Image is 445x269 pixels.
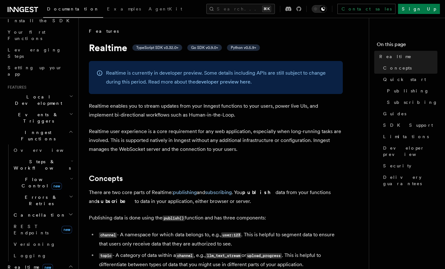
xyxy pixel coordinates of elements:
[14,148,79,153] span: Overview
[377,41,437,51] h4: On this page
[14,253,47,258] span: Logging
[97,230,343,248] li: - A namespace for which data belongs to, e.g., . This is helpful to segment data to ensure that u...
[191,45,218,50] span: Go SDK v0.9.0+
[8,18,73,23] span: Install the SDK
[381,160,437,171] a: Security
[206,253,241,259] code: llm_text_stream
[206,4,275,14] button: Search...⌘K
[99,232,117,238] code: channel
[99,253,112,259] code: topic
[5,26,75,44] a: Your first Functions
[14,242,56,247] span: Versioning
[14,224,49,235] span: REST Endpoints
[5,129,69,142] span: Inngest Functions
[5,15,75,26] a: Install the SDK
[5,94,69,106] span: Local Development
[381,119,437,131] a: SDK Support
[173,189,197,195] a: publishing
[11,221,75,239] a: REST Endpointsnew
[163,216,185,221] code: publish()
[231,45,256,50] span: Python v0.5.9+
[5,109,75,127] button: Events & Triggers
[8,65,62,77] span: Setting up your app
[196,79,250,85] a: developer preview here
[51,183,62,190] span: new
[106,69,335,86] p: Realtime is currently in developer preview. Some details including APIs are still subject to chan...
[11,174,75,192] button: Flow Controlnew
[145,2,186,17] a: AgentKit
[89,174,123,183] a: Concepts
[5,91,75,109] button: Local Development
[89,28,119,34] span: Features
[11,209,75,221] button: Cancellation
[47,6,99,11] span: Documentation
[377,51,437,62] a: Realtime
[8,30,45,41] span: Your first Functions
[62,226,72,233] span: new
[387,88,429,94] span: Publishing
[337,4,395,14] a: Contact sales
[5,145,75,261] div: Inngest Functions
[205,189,232,195] a: subscribing
[5,111,69,124] span: Events & Triggers
[384,85,437,97] a: Publishing
[383,145,437,158] span: Developer preview
[381,142,437,160] a: Developer preview
[381,74,437,85] a: Quick start
[398,4,440,14] a: Sign Up
[5,62,75,80] a: Setting up your app
[5,127,75,145] button: Inngest Functions
[381,62,437,74] a: Concepts
[176,253,194,259] code: channel
[89,127,343,154] p: Realtime user experience is a core requirement for any web application, especially when long-runn...
[221,232,241,238] code: user:123
[149,6,182,11] span: AgentKit
[381,131,437,142] a: Limitations
[11,239,75,250] a: Versioning
[43,2,103,18] a: Documentation
[384,97,437,108] a: Subscribing
[387,99,438,105] span: Subscribing
[381,171,437,189] a: Delivery guarantees
[383,174,437,187] span: Delivery guarantees
[97,251,343,269] li: - A category of data within a , e.g., or . This is helpful to differentiate between types of data...
[11,156,75,174] button: Steps & Workflows
[11,212,66,218] span: Cancellation
[383,163,411,169] span: Security
[5,85,26,90] span: Features
[89,188,343,206] p: There are two core parts of Realtime: and . You data from your functions and to data in your appl...
[89,102,343,119] p: Realtime enables you to stream updates from your Inngest functions to your users, power live UIs,...
[242,189,276,195] strong: publish
[381,108,437,119] a: Guides
[312,5,327,13] button: Toggle dark mode
[383,65,412,71] span: Concepts
[11,176,70,189] span: Flow Control
[107,6,141,11] span: Examples
[383,122,433,128] span: SDK Support
[97,198,135,204] strong: subscribe
[11,250,75,261] a: Logging
[262,6,271,12] kbd: ⌘K
[11,158,71,171] span: Steps & Workflows
[383,111,406,117] span: Guides
[89,213,343,223] p: Publishing data is done using the function and has three components:
[136,45,178,50] span: TypeScript SDK v3.32.0+
[5,44,75,62] a: Leveraging Steps
[11,145,75,156] a: Overview
[89,42,343,53] h1: Realtime
[379,53,412,60] span: Realtime
[8,47,61,59] span: Leveraging Steps
[103,2,145,17] a: Examples
[383,133,429,140] span: Limitations
[246,253,282,259] code: upload_progress
[11,192,75,209] button: Errors & Retries
[11,194,69,207] span: Errors & Retries
[383,76,426,83] span: Quick start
